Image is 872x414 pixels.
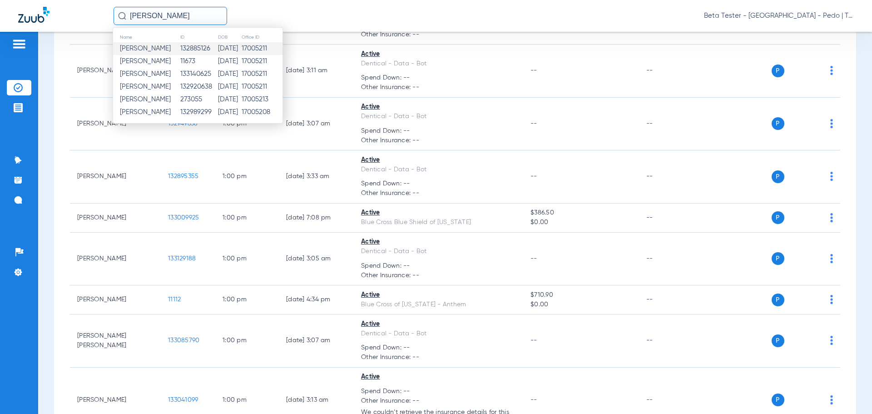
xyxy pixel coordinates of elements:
[530,300,631,309] span: $0.00
[70,285,161,314] td: [PERSON_NAME]
[215,150,279,204] td: 1:00 PM
[772,170,784,183] span: P
[361,73,516,83] span: Spend Down: --
[361,83,516,92] span: Other Insurance: --
[279,204,354,233] td: [DATE] 7:08 PM
[361,112,516,121] div: Dentical - Data - Bot
[772,294,784,306] span: P
[361,208,516,218] div: Active
[361,353,516,362] span: Other Insurance: --
[361,387,516,396] span: Spend Down: --
[168,214,199,221] span: 133009925
[530,208,631,218] span: $386.50
[218,80,242,93] td: [DATE]
[241,80,282,93] td: 17005211
[530,120,537,127] span: --
[168,120,198,127] span: 132949638
[218,42,242,55] td: [DATE]
[215,204,279,233] td: 1:00 PM
[772,65,784,77] span: P
[361,59,516,69] div: Dentical - Data - Bot
[241,42,282,55] td: 17005211
[361,136,516,145] span: Other Insurance: --
[361,396,516,406] span: Other Insurance: --
[215,233,279,286] td: 1:00 PM
[120,58,171,65] span: [PERSON_NAME]
[530,173,537,180] span: --
[361,189,516,198] span: Other Insurance: --
[639,45,700,98] td: --
[639,204,700,233] td: --
[361,102,516,112] div: Active
[639,233,700,286] td: --
[361,155,516,165] div: Active
[120,96,171,103] span: [PERSON_NAME]
[218,93,242,106] td: [DATE]
[180,55,218,68] td: 11673
[279,233,354,286] td: [DATE] 3:05 AM
[830,254,833,263] img: group-dot-blue.svg
[639,285,700,314] td: --
[361,271,516,280] span: Other Insurance: --
[168,173,198,180] span: 132895355
[70,45,161,98] td: [PERSON_NAME]
[639,314,700,368] td: --
[361,247,516,256] div: Dentical - Data - Bot
[120,45,171,52] span: [PERSON_NAME]
[772,252,784,265] span: P
[639,150,700,204] td: --
[530,337,537,344] span: --
[12,39,26,50] img: hamburger-icon
[279,150,354,204] td: [DATE] 3:33 AM
[180,106,218,119] td: 132989299
[361,165,516,175] div: Dentical - Data - Bot
[215,98,279,151] td: 1:00 PM
[241,106,282,119] td: 17005208
[180,32,218,42] th: ID
[830,172,833,181] img: group-dot-blue.svg
[361,300,516,309] div: Blue Cross of [US_STATE] - Anthem
[830,119,833,128] img: group-dot-blue.svg
[180,68,218,80] td: 133140625
[361,290,516,300] div: Active
[830,295,833,304] img: group-dot-blue.svg
[361,261,516,271] span: Spend Down: --
[70,150,161,204] td: [PERSON_NAME]
[772,211,784,224] span: P
[530,397,537,403] span: --
[830,66,833,75] img: group-dot-blue.svg
[218,68,242,80] td: [DATE]
[18,7,50,23] img: Zuub Logo
[114,7,227,25] input: Search for patients
[113,32,180,42] th: Name
[361,237,516,247] div: Active
[279,45,354,98] td: [DATE] 3:11 AM
[361,30,516,40] span: Other Insurance: --
[180,80,218,93] td: 132920638
[241,68,282,80] td: 17005211
[361,50,516,59] div: Active
[168,296,181,303] span: 11112
[361,218,516,227] div: Blue Cross Blue Shield of [US_STATE]
[361,319,516,329] div: Active
[218,32,242,42] th: DOB
[530,290,631,300] span: $710.90
[120,83,171,90] span: [PERSON_NAME]
[120,70,171,77] span: [PERSON_NAME]
[168,255,196,262] span: 133129188
[120,109,171,115] span: [PERSON_NAME]
[830,336,833,345] img: group-dot-blue.svg
[218,106,242,119] td: [DATE]
[215,285,279,314] td: 1:00 PM
[361,372,516,382] div: Active
[704,11,854,20] span: Beta Tester - [GEOGRAPHIC_DATA] - Pedo | The Super Dentists
[530,255,537,262] span: --
[361,343,516,353] span: Spend Down: --
[279,285,354,314] td: [DATE] 4:34 PM
[639,98,700,151] td: --
[772,394,784,406] span: P
[530,67,537,74] span: --
[180,42,218,55] td: 132885126
[830,213,833,222] img: group-dot-blue.svg
[279,314,354,368] td: [DATE] 3:07 AM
